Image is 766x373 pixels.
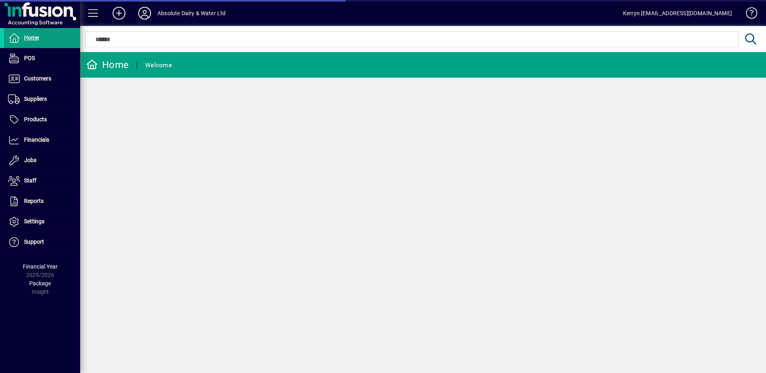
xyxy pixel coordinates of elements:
[24,218,44,225] span: Settings
[623,7,732,20] div: Kerryn [EMAIL_ADDRESS][DOMAIN_NAME]
[4,150,80,170] a: Jobs
[4,232,80,252] a: Support
[4,48,80,68] a: POS
[4,89,80,109] a: Suppliers
[132,6,157,20] button: Profile
[4,69,80,89] a: Customers
[24,177,36,184] span: Staff
[24,239,44,245] span: Support
[86,58,129,71] div: Home
[24,136,49,143] span: Financials
[740,2,756,28] a: Knowledge Base
[4,110,80,130] a: Products
[24,55,35,61] span: POS
[4,212,80,232] a: Settings
[24,75,51,82] span: Customers
[157,7,226,20] div: Absolute Dairy & Water Ltd
[24,157,36,163] span: Jobs
[24,116,47,122] span: Products
[4,130,80,150] a: Financials
[106,6,132,20] button: Add
[4,171,80,191] a: Staff
[145,59,172,72] div: Welcome
[23,263,58,270] span: Financial Year
[24,96,47,102] span: Suppliers
[29,280,51,287] span: Package
[4,191,80,211] a: Reports
[24,198,44,204] span: Reports
[24,34,39,41] span: Home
